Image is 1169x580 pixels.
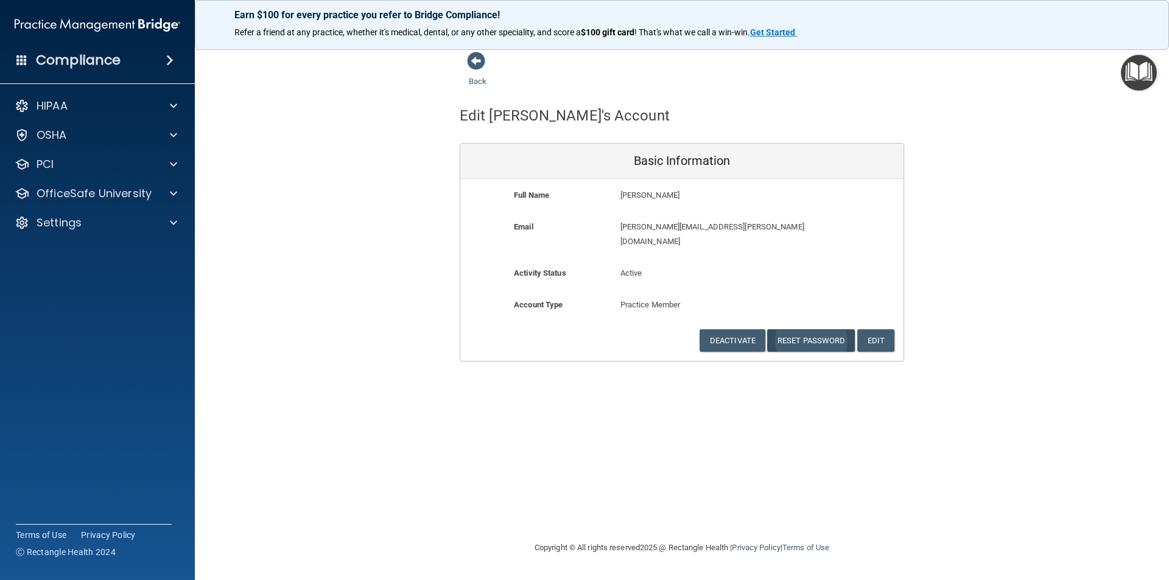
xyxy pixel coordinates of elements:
button: Open Resource Center [1121,55,1157,91]
a: Privacy Policy [81,529,136,541]
h4: Compliance [36,52,121,69]
p: [PERSON_NAME][EMAIL_ADDRESS][PERSON_NAME][DOMAIN_NAME] [620,220,815,249]
a: Privacy Policy [732,543,780,552]
p: PCI [37,157,54,172]
p: HIPAA [37,99,68,113]
p: OfficeSafe University [37,186,152,201]
b: Full Name [514,190,549,200]
span: Ⓒ Rectangle Health 2024 [16,546,116,558]
p: OSHA [37,128,67,142]
a: OfficeSafe University [15,186,177,201]
button: Edit [857,329,894,352]
p: Practice Member [620,298,744,312]
a: HIPAA [15,99,177,113]
strong: Get Started [750,27,795,37]
img: PMB logo [15,13,180,37]
button: Reset Password [767,329,855,352]
a: Get Started [750,27,797,37]
p: Settings [37,215,82,230]
b: Account Type [514,300,563,309]
a: Terms of Use [782,543,829,552]
a: Settings [15,215,177,230]
h4: Edit [PERSON_NAME]'s Account [460,108,670,124]
a: OSHA [15,128,177,142]
b: Email [514,222,533,231]
a: PCI [15,157,177,172]
div: Basic Information [460,144,904,179]
a: Terms of Use [16,529,66,541]
div: Copyright © All rights reserved 2025 @ Rectangle Health | | [460,528,904,567]
span: Refer a friend at any practice, whether it's medical, dental, or any other speciality, and score a [234,27,581,37]
p: [PERSON_NAME] [620,188,815,203]
b: Activity Status [514,268,566,278]
strong: $100 gift card [581,27,634,37]
button: Deactivate [700,329,765,352]
span: ! That's what we call a win-win. [634,27,750,37]
a: Back [469,62,486,86]
p: Active [620,266,744,281]
p: Earn $100 for every practice you refer to Bridge Compliance! [234,9,1129,21]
